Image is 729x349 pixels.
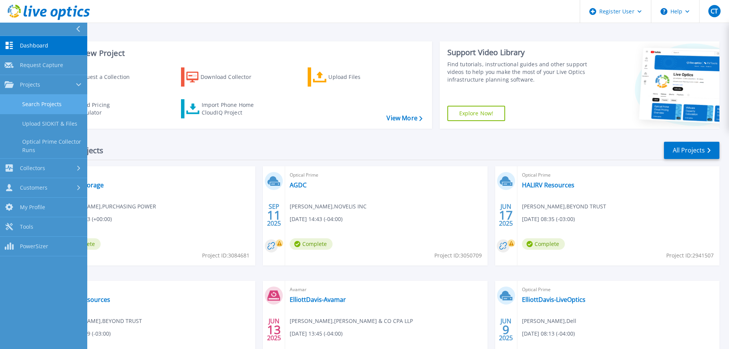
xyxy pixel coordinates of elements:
span: Complete [522,238,565,250]
span: CT [711,8,718,14]
div: Download Collector [201,69,262,85]
div: JUN 2025 [499,316,513,344]
span: [DATE] 13:45 (-04:00) [290,329,342,338]
span: Optical Prime [58,285,251,294]
a: Explore Now! [447,106,506,121]
span: Collectors [20,165,45,172]
div: JUN 2025 [499,201,513,229]
span: My Profile [20,204,45,211]
span: Project ID: 2941507 [666,251,714,260]
span: Dashboard [20,42,48,49]
span: [PERSON_NAME] , PURCHASING POWER [58,202,156,211]
div: SEP 2025 [267,201,281,229]
span: Optical Prime [522,171,715,179]
div: JUN 2025 [267,316,281,344]
span: Optical Prime [522,285,715,294]
span: Tools [20,223,33,230]
span: Complete [290,238,333,250]
span: [PERSON_NAME] , [PERSON_NAME] & CO CPA LLP [290,317,413,325]
div: Request a Collection [76,69,137,85]
span: Request Capture [20,62,63,69]
div: Cloud Pricing Calculator [75,101,136,116]
span: Optical Prime [290,171,483,179]
div: Support Video Library [447,48,590,57]
a: View More [387,115,422,122]
a: Upload Files [308,67,393,87]
span: [PERSON_NAME] , Dell [522,317,576,325]
span: Projects [20,81,40,88]
span: [DATE] 08:13 (-04:00) [522,329,575,338]
span: [PERSON_NAME] , BEYOND TRUST [522,202,606,211]
a: ElliottDavis-LiveOptics [522,296,585,303]
span: PowerSizer [20,243,48,250]
a: Cloud Pricing Calculator [54,99,140,118]
span: [DATE] 08:35 (-03:00) [522,215,575,223]
a: All Projects [664,142,719,159]
span: Project ID: 3050709 [434,251,482,260]
span: 13 [267,326,281,333]
a: Request a Collection [54,67,140,87]
span: 9 [502,326,509,333]
a: ElliottDavis-Avamar [290,296,346,303]
span: Project ID: 3084681 [202,251,250,260]
span: NetApp [58,171,251,179]
h3: Start a New Project [54,49,422,57]
a: Download Collector [181,67,266,87]
div: Import Phone Home CloudIQ Project [202,101,261,116]
span: [DATE] 14:43 (-04:00) [290,215,342,223]
span: Avamar [290,285,483,294]
a: AGDC [290,181,307,189]
span: Customers [20,184,47,191]
span: [PERSON_NAME] , BEYOND TRUST [58,317,142,325]
span: 11 [267,212,281,218]
a: HALIRV Resources [522,181,574,189]
div: Upload Files [328,69,390,85]
span: 17 [499,212,513,218]
div: Find tutorials, instructional guides and other support videos to help you make the most of your L... [447,61,590,84]
span: [PERSON_NAME] , NOVELIS INC [290,202,367,211]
